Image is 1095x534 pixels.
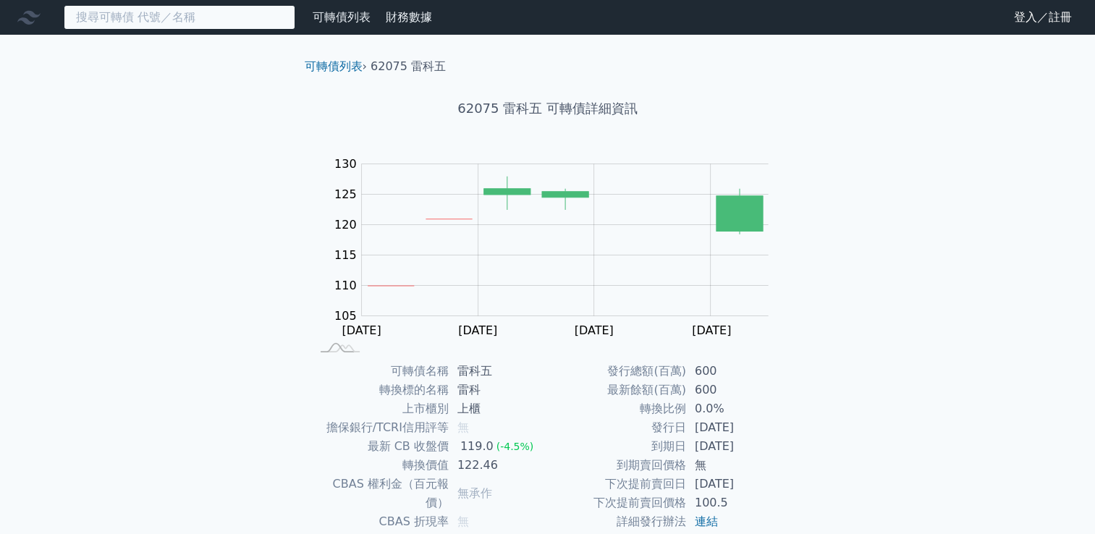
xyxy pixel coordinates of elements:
td: 無 [686,456,785,475]
td: 下次提前賣回價格 [548,493,686,512]
td: 最新 CB 收盤價 [310,437,449,456]
g: Series [368,177,763,286]
a: 財務數據 [386,10,432,24]
input: 搜尋可轉債 代號／名稱 [64,5,295,30]
tspan: [DATE] [458,323,497,337]
a: 登入／註冊 [1002,6,1083,29]
h1: 62075 雷科五 可轉債詳細資訊 [293,98,803,119]
td: 擔保銀行/TCRI信用評等 [310,418,449,437]
a: 可轉債列表 [305,59,363,73]
tspan: 120 [334,218,357,232]
td: 上櫃 [449,399,548,418]
td: [DATE] [686,475,785,493]
td: 122.46 [449,456,548,475]
td: 下次提前賣回日 [548,475,686,493]
tspan: [DATE] [575,323,614,337]
td: CBAS 權利金（百元報價） [310,475,449,512]
li: › [305,58,367,75]
tspan: [DATE] [692,323,731,337]
li: 62075 雷科五 [371,58,446,75]
td: 到期賣回價格 [548,456,686,475]
td: 詳細發行辦法 [548,512,686,531]
td: 轉換價值 [310,456,449,475]
span: 無承作 [457,486,492,500]
td: 0.0% [686,399,785,418]
td: 轉換標的名稱 [310,381,449,399]
td: 600 [686,362,785,381]
td: [DATE] [686,437,785,456]
td: 發行日 [548,418,686,437]
a: 連結 [695,514,718,528]
td: 雷科 [449,381,548,399]
tspan: 105 [334,309,357,323]
td: 發行總額(百萬) [548,362,686,381]
tspan: 115 [334,248,357,262]
tspan: 130 [334,157,357,171]
td: 上市櫃別 [310,399,449,418]
tspan: 125 [334,187,357,201]
span: (-4.5%) [496,441,534,452]
td: 雷科五 [449,362,548,381]
td: 最新餘額(百萬) [548,381,686,399]
tspan: [DATE] [342,323,381,337]
span: 無 [457,420,469,434]
td: 到期日 [548,437,686,456]
td: 100.5 [686,493,785,512]
tspan: 110 [334,279,357,292]
td: 可轉債名稱 [310,362,449,381]
td: [DATE] [686,418,785,437]
a: 可轉債列表 [313,10,371,24]
g: Chart [326,157,790,337]
td: CBAS 折現率 [310,512,449,531]
span: 無 [457,514,469,528]
div: 119.0 [457,437,496,456]
td: 600 [686,381,785,399]
td: 轉換比例 [548,399,686,418]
